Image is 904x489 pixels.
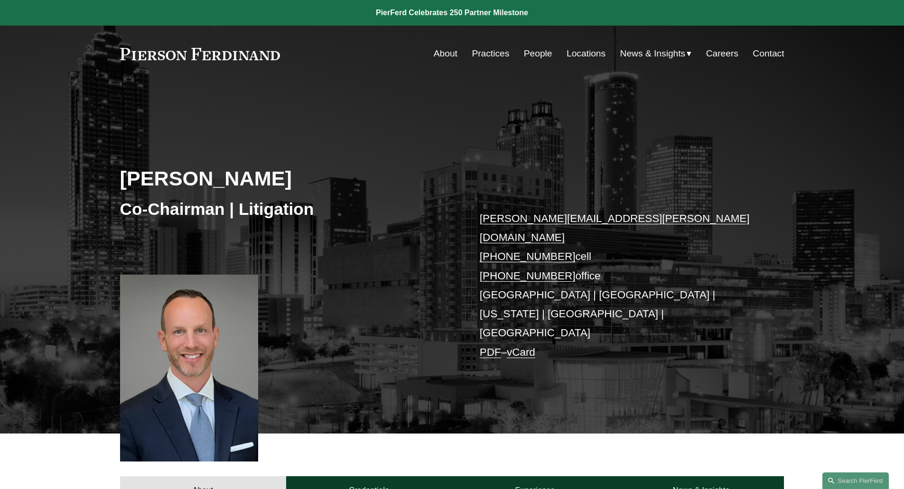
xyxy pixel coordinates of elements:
a: Careers [706,45,738,63]
a: folder dropdown [620,45,692,63]
a: PDF [480,346,501,358]
span: News & Insights [620,46,686,62]
a: [PHONE_NUMBER] [480,270,576,282]
a: Search this site [822,472,889,489]
h3: Co-Chairman | Litigation [120,199,452,220]
a: People [524,45,552,63]
a: About [434,45,457,63]
a: [PHONE_NUMBER] [480,250,576,262]
p: cell office [GEOGRAPHIC_DATA] | [GEOGRAPHIC_DATA] | [US_STATE] | [GEOGRAPHIC_DATA] | [GEOGRAPHIC_... [480,209,756,362]
a: vCard [507,346,535,358]
h2: [PERSON_NAME] [120,166,452,191]
a: [PERSON_NAME][EMAIL_ADDRESS][PERSON_NAME][DOMAIN_NAME] [480,212,750,243]
a: Contact [753,45,784,63]
a: Practices [472,45,509,63]
a: Locations [567,45,606,63]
